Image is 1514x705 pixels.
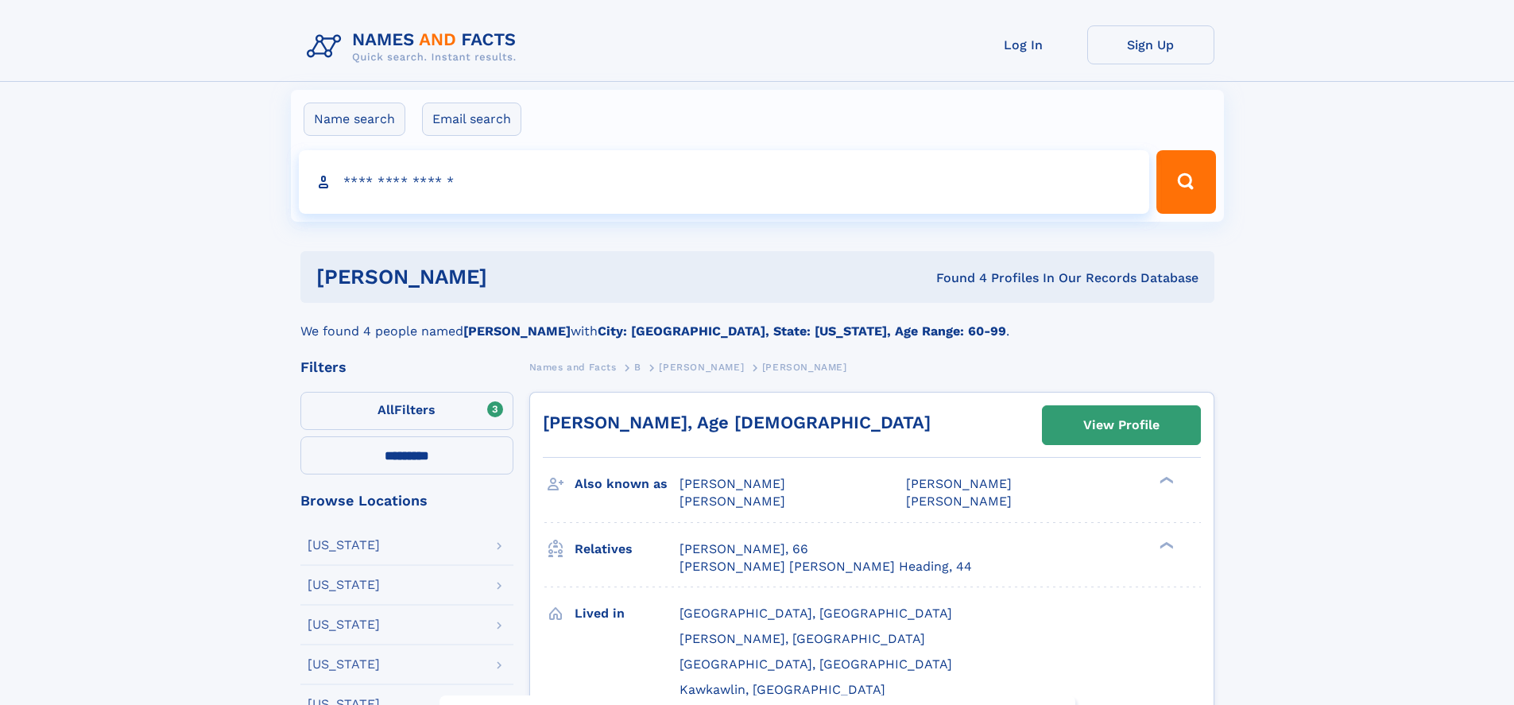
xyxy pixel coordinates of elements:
span: B [634,362,641,373]
label: Name search [304,103,405,136]
div: View Profile [1083,407,1160,444]
h3: Lived in [575,600,680,627]
span: [GEOGRAPHIC_DATA], [GEOGRAPHIC_DATA] [680,606,952,621]
div: [US_STATE] [308,539,380,552]
div: ❯ [1156,540,1175,550]
span: [PERSON_NAME] [680,494,785,509]
span: [PERSON_NAME] [906,494,1012,509]
button: Search Button [1156,150,1215,214]
span: Kawkawlin, [GEOGRAPHIC_DATA] [680,682,885,697]
a: [PERSON_NAME], Age [DEMOGRAPHIC_DATA] [543,413,931,432]
a: [PERSON_NAME] [PERSON_NAME] Heading, 44 [680,558,972,575]
div: Browse Locations [300,494,513,508]
span: [GEOGRAPHIC_DATA], [GEOGRAPHIC_DATA] [680,657,952,672]
div: [US_STATE] [308,579,380,591]
a: B [634,357,641,377]
div: Found 4 Profiles In Our Records Database [711,269,1198,287]
div: Filters [300,360,513,374]
img: Logo Names and Facts [300,25,529,68]
div: [US_STATE] [308,658,380,671]
h3: Also known as [575,471,680,498]
span: [PERSON_NAME], [GEOGRAPHIC_DATA] [680,631,925,646]
b: [PERSON_NAME] [463,323,571,339]
input: search input [299,150,1150,214]
h3: Relatives [575,536,680,563]
a: Log In [960,25,1087,64]
span: All [378,402,394,417]
b: City: [GEOGRAPHIC_DATA], State: [US_STATE], Age Range: 60-99 [598,323,1006,339]
span: [PERSON_NAME] [762,362,847,373]
div: [US_STATE] [308,618,380,631]
a: Sign Up [1087,25,1214,64]
a: [PERSON_NAME], 66 [680,540,808,558]
h1: [PERSON_NAME] [316,267,712,287]
div: We found 4 people named with . [300,303,1214,341]
a: View Profile [1043,406,1200,444]
a: [PERSON_NAME] [659,357,744,377]
label: Filters [300,392,513,430]
a: Names and Facts [529,357,617,377]
span: [PERSON_NAME] [680,476,785,491]
span: [PERSON_NAME] [659,362,744,373]
label: Email search [422,103,521,136]
div: ❯ [1156,475,1175,486]
span: [PERSON_NAME] [906,476,1012,491]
